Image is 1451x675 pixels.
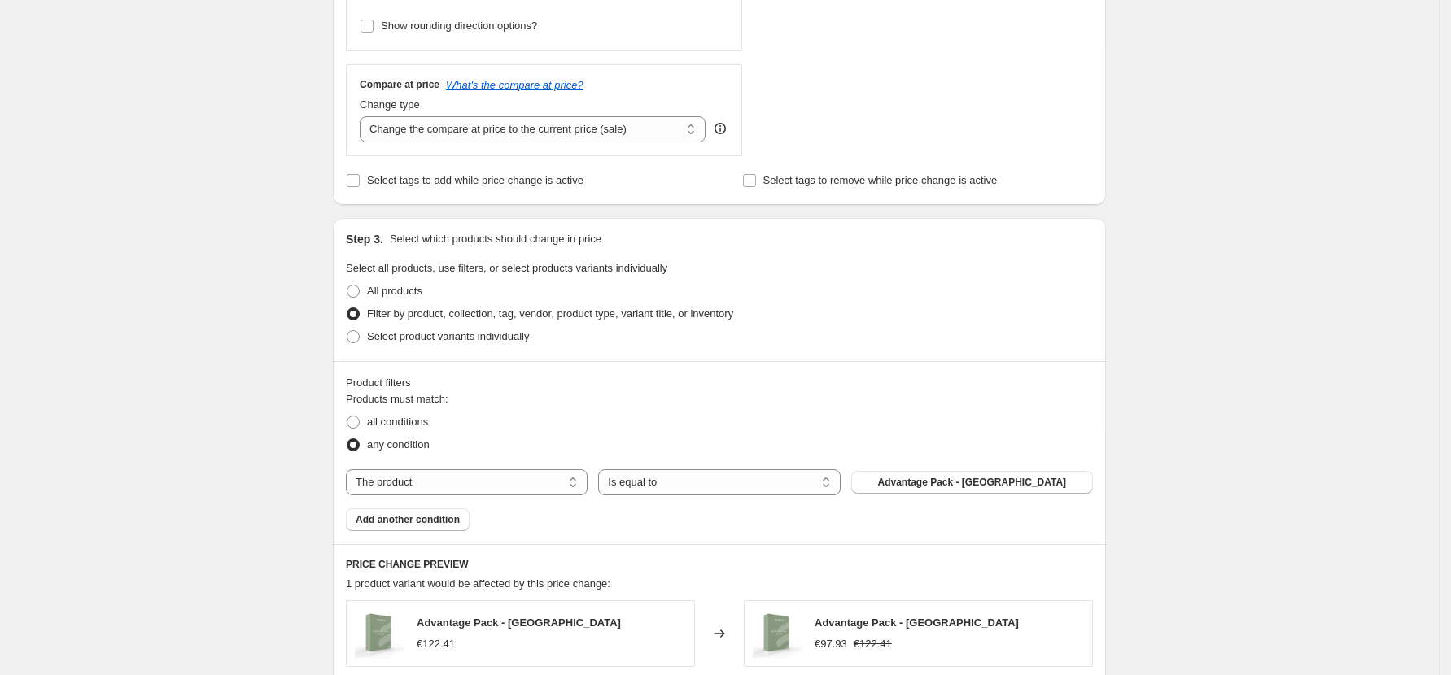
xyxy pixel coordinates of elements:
img: 175_80x.jpg [355,609,404,658]
span: Filter by product, collection, tag, vendor, product type, variant title, or inventory [367,307,733,320]
p: Select which products should change in price [390,231,601,247]
span: Select tags to remove while price change is active [763,174,998,186]
span: Advantage Pack - [GEOGRAPHIC_DATA] [815,616,1019,629]
span: All products [367,285,422,297]
span: Select tags to add while price change is active [367,174,583,186]
h2: Step 3. [346,231,383,247]
span: Show rounding direction options? [381,20,537,32]
img: 175_80x.jpg [753,609,802,658]
strike: €122.41 [854,636,892,652]
span: Advantage Pack - [GEOGRAPHIC_DATA] [417,616,621,629]
span: 1 product variant would be affected by this price change: [346,577,610,590]
div: €97.93 [815,636,847,652]
span: all conditions [367,416,428,428]
button: Advantage Pack - ITALIA [851,471,1093,494]
span: Products must match: [346,393,448,405]
div: Product filters [346,375,1093,391]
span: Select all products, use filters, or select products variants individually [346,262,667,274]
h6: PRICE CHANGE PREVIEW [346,558,1093,571]
span: Add another condition [356,513,460,526]
span: Select product variants individually [367,330,529,342]
button: Add another condition [346,508,470,531]
button: What's the compare at price? [446,79,583,91]
span: any condition [367,438,430,451]
div: €122.41 [417,636,455,652]
div: help [712,120,728,137]
span: Advantage Pack - [GEOGRAPHIC_DATA] [877,476,1066,489]
h3: Compare at price [360,78,439,91]
span: Change type [360,98,420,111]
